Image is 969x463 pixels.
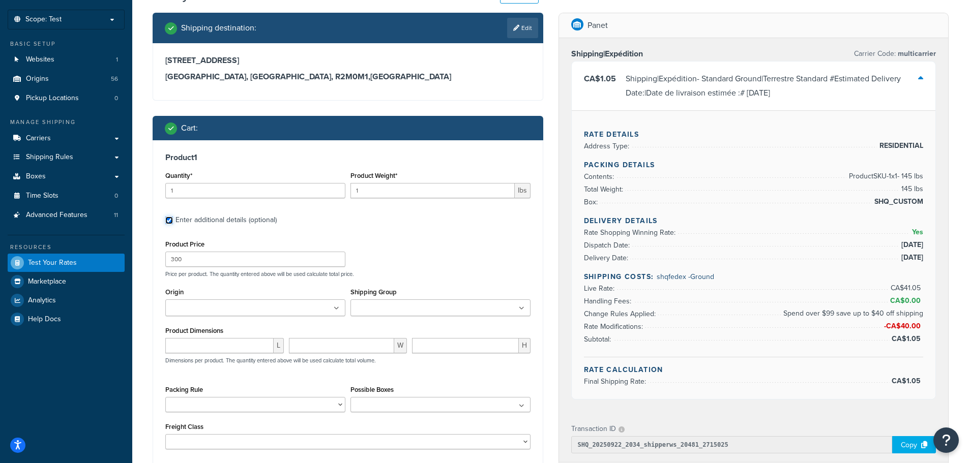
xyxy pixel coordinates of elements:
[899,239,923,251] span: [DATE]
[584,376,649,387] span: Final Shipping Rate:
[588,18,608,33] p: Panet
[26,75,49,83] span: Origins
[165,72,531,82] h3: [GEOGRAPHIC_DATA], [GEOGRAPHIC_DATA], R2M0M1 , [GEOGRAPHIC_DATA]
[111,75,118,83] span: 56
[350,172,397,179] label: Product Weight*
[584,160,924,170] h4: Packing Details
[8,70,125,88] li: Origins
[25,15,62,24] span: Scope: Test
[584,283,617,294] span: Live Rate:
[626,72,919,100] div: Shipping|Expédition - Standard Ground|Terrestre Standard #Estimated Delivery Date:|Date de livrai...
[8,148,125,167] li: Shipping Rules
[584,141,632,151] span: Address Type:
[165,152,531,163] h3: Product 1
[8,243,125,252] div: Resources
[877,140,923,152] span: RESIDENTIAL
[892,436,936,453] div: Copy
[781,307,923,320] span: Spend over $99 save up to $40 off shipping
[165,55,531,66] h3: [STREET_ADDRESS]
[28,277,66,286] span: Marketplace
[933,427,959,453] button: Open Resource Center
[8,89,125,108] a: Pickup Locations0
[350,288,397,296] label: Shipping Group
[350,386,394,393] label: Possible Boxes
[584,321,645,332] span: Rate Modifications:
[8,118,125,127] div: Manage Shipping
[8,40,125,48] div: Basic Setup
[584,171,616,182] span: Contents:
[584,364,924,375] h4: Rate Calculation
[8,310,125,328] a: Help Docs
[8,206,125,225] a: Advanced Features11
[8,187,125,205] a: Time Slots0
[350,183,515,198] input: 0.00
[519,338,531,353] span: H
[899,183,923,195] span: 145 lbs
[8,129,125,148] a: Carriers
[872,196,923,208] span: SHQ_CUSTOM
[896,48,936,59] span: multicarrier
[584,253,631,263] span: Delivery Date:
[175,213,277,227] div: Enter additional details (optional)
[274,338,284,353] span: L
[26,172,46,181] span: Boxes
[181,124,198,133] h2: Cart :
[584,197,600,207] span: Box:
[181,23,256,33] h2: Shipping destination :
[26,192,58,200] span: Time Slots
[846,170,923,182] span: Product SKU-1 x 1 - 145 lbs
[114,192,118,200] span: 0
[163,357,376,364] p: Dimensions per product. The quantity entered above will be used calculate total volume.
[8,70,125,88] a: Origins56
[394,338,407,353] span: W
[165,172,192,179] label: Quantity*
[165,386,203,393] label: Packing Rule
[8,89,125,108] li: Pickup Locations
[584,271,924,282] h4: Shipping Costs:
[892,333,923,344] span: CA$1.05
[26,94,79,103] span: Pickup Locations
[8,272,125,291] li: Marketplace
[891,283,923,293] span: CA$41.05
[8,187,125,205] li: Time Slots
[26,211,87,220] span: Advanced Features
[507,18,538,38] a: Edit
[854,47,936,61] p: Carrier Code:
[26,134,51,143] span: Carriers
[165,327,223,334] label: Product Dimensions
[909,226,923,238] span: Yes
[584,73,616,84] span: CA$1.05
[8,50,125,69] li: Websites
[657,271,714,282] span: shqfedex - Ground
[515,183,531,198] span: lbs
[28,296,56,305] span: Analytics
[28,315,61,324] span: Help Docs
[165,183,345,198] input: 0
[584,184,626,195] span: Total Weight:
[584,215,924,226] h4: Delivery Details
[165,423,203,430] label: Freight Class
[8,254,125,272] a: Test Your Rates
[584,129,924,140] h4: Rate Details
[114,211,118,220] span: 11
[26,153,73,162] span: Shipping Rules
[8,50,125,69] a: Websites1
[165,240,204,248] label: Product Price
[584,296,634,306] span: Handling Fees:
[892,376,923,386] span: CA$1.05
[8,167,125,186] a: Boxes
[584,227,678,238] span: Rate Shopping Winning Rate:
[571,49,643,59] h3: Shipping|Expédition
[8,206,125,225] li: Advanced Features
[8,291,125,310] a: Analytics
[163,270,533,277] p: Price per product. The quantity entered above will be used calculate total price.
[899,252,923,264] span: [DATE]
[584,240,632,251] span: Dispatch Date:
[116,55,118,64] span: 1
[584,334,613,345] span: Subtotal:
